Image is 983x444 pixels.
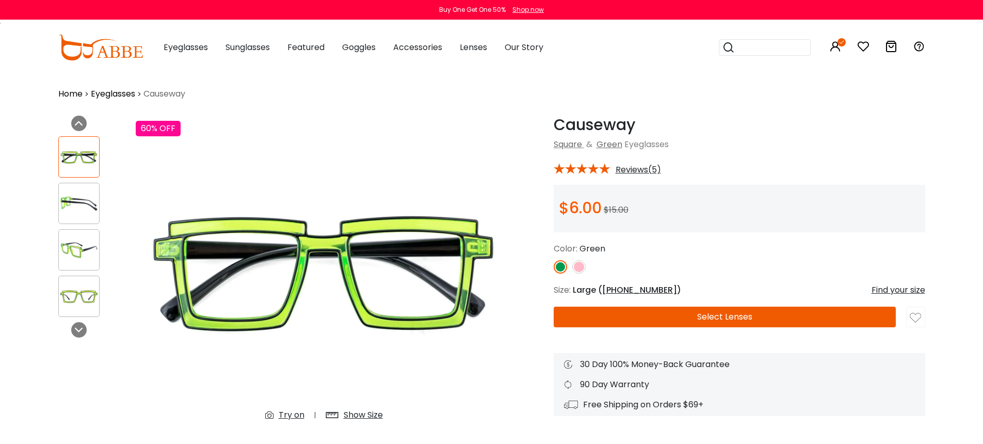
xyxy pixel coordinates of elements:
span: Eyeglasses [624,138,669,150]
span: Color: [554,243,577,255]
span: Goggles [342,41,376,53]
a: Home [58,88,83,100]
div: 90 Day Warranty [564,378,915,391]
div: Buy One Get One 50% [439,5,506,14]
span: Large ( ) [573,284,681,296]
div: Find your size [872,284,925,296]
h1: Causeway [554,116,925,134]
span: $6.00 [559,197,602,219]
img: Causeway Green Plastic Eyeglasses , UniversalBridgeFit Frames from ABBE Glasses [59,287,99,307]
span: Featured [287,41,325,53]
span: Reviews(5) [616,165,661,175]
a: Green [597,138,622,150]
img: Causeway Green Plastic Eyeglasses , UniversalBridgeFit Frames from ABBE Glasses [59,147,99,167]
span: & [584,138,594,150]
div: Show Size [344,409,383,421]
button: Select Lenses [554,307,896,327]
div: 30 Day 100% Money-Back Guarantee [564,358,915,371]
span: Green [579,243,605,255]
img: Causeway Green Plastic Eyeglasses , UniversalBridgeFit Frames from ABBE Glasses [59,194,99,214]
div: 60% OFF [136,121,181,136]
span: Sunglasses [225,41,270,53]
div: Free Shipping on Orders $69+ [564,399,915,411]
div: Try on [279,409,304,421]
img: Causeway Green Plastic Eyeglasses , UniversalBridgeFit Frames from ABBE Glasses [136,116,512,430]
span: [PHONE_NUMBER] [602,284,677,296]
img: like [910,312,921,324]
img: abbeglasses.com [58,35,143,60]
span: Our Story [505,41,543,53]
div: Shop now [512,5,544,14]
a: Shop now [507,5,544,14]
span: $15.00 [604,204,629,216]
a: Eyeglasses [91,88,135,100]
span: Size: [554,284,571,296]
span: Accessories [393,41,442,53]
a: Square [554,138,582,150]
span: Eyeglasses [164,41,208,53]
img: Causeway Green Plastic Eyeglasses , UniversalBridgeFit Frames from ABBE Glasses [59,240,99,260]
span: Lenses [460,41,487,53]
span: Causeway [143,88,185,100]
